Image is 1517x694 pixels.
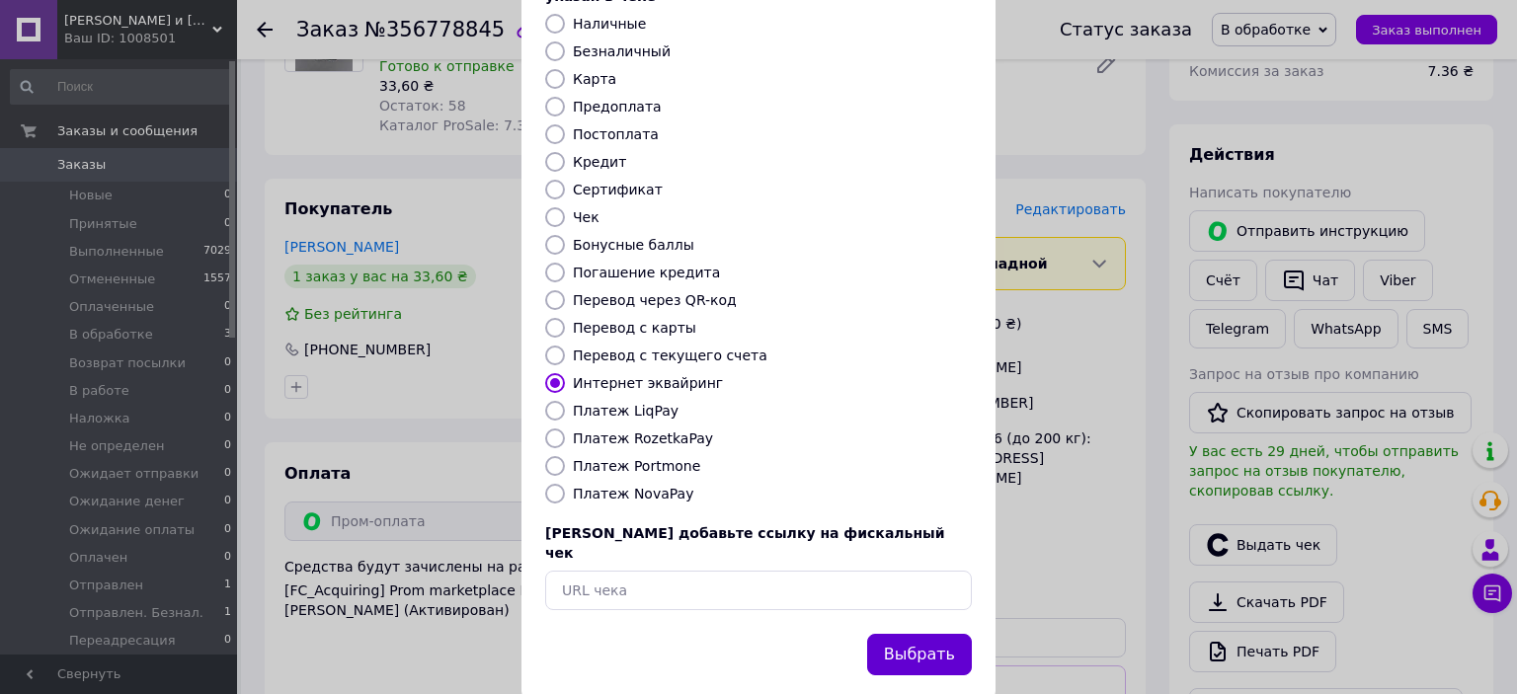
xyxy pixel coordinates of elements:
label: Наличные [573,16,646,32]
label: Перевод с карты [573,320,696,336]
button: Выбрать [867,634,972,676]
label: Кредит [573,154,626,170]
label: Перевод с текущего счета [573,347,767,363]
label: Сертификат [573,182,663,197]
label: Постоплата [573,126,659,142]
span: [PERSON_NAME] добавьте ссылку на фискальный чек [545,525,945,561]
input: URL чека [545,571,972,610]
label: Платеж NovaPay [573,486,693,501]
label: Перевод через QR-код [573,292,737,308]
label: Платеж RozetkaPay [573,430,713,446]
label: Чек [573,209,599,225]
label: Платеж LiqPay [573,403,679,419]
label: Погашение кредита [573,265,720,280]
label: Предоплата [573,99,662,115]
label: Интернет эквайринг [573,375,723,391]
label: Карта [573,71,616,87]
label: Бонусные баллы [573,237,694,253]
label: Безналичный [573,43,671,59]
label: Платеж Portmone [573,458,700,474]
